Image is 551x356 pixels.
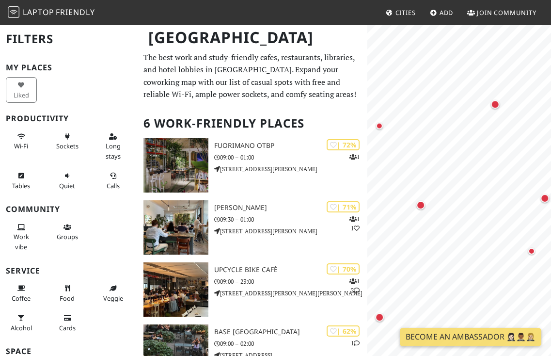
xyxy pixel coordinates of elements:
[52,129,83,154] button: Sockets
[349,152,360,162] p: 1
[463,4,540,21] a: Join Community
[426,4,457,21] a: Add
[374,120,385,131] div: Map marker
[6,114,132,123] h3: Productivity
[214,204,367,212] h3: [PERSON_NAME]
[141,24,365,51] h1: [GEOGRAPHIC_DATA]
[57,232,78,241] span: Group tables
[14,232,29,251] span: People working
[138,200,367,255] a: oTTo | 71% 11 [PERSON_NAME] 09:30 – 01:00 [STREET_ADDRESS][PERSON_NAME]
[6,24,132,54] h2: Filters
[327,325,360,337] div: | 62%
[526,245,537,257] div: Map marker
[349,276,360,295] p: 1 2
[11,324,32,332] span: Alcohol
[214,277,367,286] p: 09:00 – 23:00
[400,328,541,346] a: Become an Ambassador 🤵🏻‍♀️🤵🏾‍♂️🤵🏼‍♀️
[8,6,19,18] img: LaptopFriendly
[143,138,208,193] img: Fuorimano OTBP
[143,200,208,255] img: oTTo
[214,215,367,224] p: 09:30 – 01:00
[214,227,367,236] p: [STREET_ADDRESS][PERSON_NAME]
[59,324,76,332] span: Credit cards
[52,310,83,336] button: Cards
[6,63,132,72] h3: My Places
[14,142,28,150] span: Stable Wi-Fi
[52,168,83,194] button: Quiet
[214,153,367,162] p: 09:00 – 01:00
[56,7,94,17] span: Friendly
[489,98,502,111] div: Map marker
[12,181,30,190] span: Work-friendly tables
[373,311,386,324] div: Map marker
[106,142,121,160] span: Long stays
[103,294,123,303] span: Veggie
[349,214,360,233] p: 1 1
[327,263,360,275] div: | 70%
[327,201,360,212] div: | 71%
[351,339,360,348] p: 1
[59,181,75,190] span: Quiet
[23,7,54,17] span: Laptop
[138,262,367,317] a: Upcycle Bike Cafè | 70% 12 Upcycle Bike Cafè 09:00 – 23:00 [STREET_ADDRESS][PERSON_NAME][PERSON_N...
[6,219,37,255] button: Work vibe
[98,129,129,164] button: Long stays
[56,142,79,150] span: Power sockets
[98,280,129,306] button: Veggie
[143,51,362,101] p: The best work and study-friendly cafes, restaurants, libraries, and hotel lobbies in [GEOGRAPHIC_...
[440,8,454,17] span: Add
[6,129,37,154] button: Wi-Fi
[6,310,37,336] button: Alcohol
[214,164,367,174] p: [STREET_ADDRESS][PERSON_NAME]
[477,8,536,17] span: Join Community
[12,294,31,303] span: Coffee
[8,4,95,21] a: LaptopFriendly LaptopFriendly
[538,192,551,204] div: Map marker
[414,199,427,211] div: Map marker
[395,8,416,17] span: Cities
[52,280,83,306] button: Food
[138,138,367,193] a: Fuorimano OTBP | 72% 1 Fuorimano OTBP 09:00 – 01:00 [STREET_ADDRESS][PERSON_NAME]
[214,142,367,150] h3: Fuorimano OTBP
[60,294,75,303] span: Food
[6,266,132,275] h3: Service
[214,266,367,274] h3: Upcycle Bike Cafè
[52,219,83,245] button: Groups
[6,168,37,194] button: Tables
[6,205,132,214] h3: Community
[214,328,367,336] h3: BASE [GEOGRAPHIC_DATA]
[143,109,362,138] h2: 6 Work-Friendly Places
[98,168,129,194] button: Calls
[107,181,120,190] span: Video/audio calls
[6,347,132,356] h3: Space
[6,280,37,306] button: Coffee
[143,262,208,317] img: Upcycle Bike Cafè
[382,4,420,21] a: Cities
[327,139,360,150] div: | 72%
[214,289,367,298] p: [STREET_ADDRESS][PERSON_NAME][PERSON_NAME]
[214,339,367,348] p: 09:00 – 02:00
